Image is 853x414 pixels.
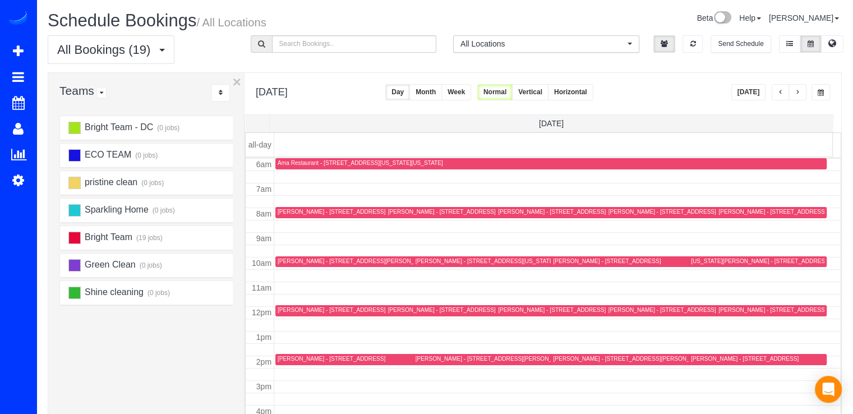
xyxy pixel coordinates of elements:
[498,306,606,314] div: [PERSON_NAME] - [STREET_ADDRESS]
[512,84,548,100] button: Vertical
[256,333,271,342] span: 1pm
[691,257,830,265] div: [US_STATE][PERSON_NAME] - [STREET_ADDRESS]
[256,357,271,366] span: 2pm
[697,13,731,22] a: Beta
[548,84,593,100] button: Horizontal
[441,84,471,100] button: Week
[252,283,271,292] span: 11am
[539,119,564,128] span: [DATE]
[278,159,443,167] div: Ama Restaurant - [STREET_ADDRESS][US_STATE][US_STATE]
[48,35,174,64] button: All Bookings (19)
[151,206,175,214] small: (0 jobs)
[134,151,158,159] small: (0 jobs)
[731,84,766,100] button: [DATE]
[713,11,731,26] img: New interface
[83,150,131,159] span: ECO TEAM
[388,208,496,215] div: [PERSON_NAME] - [STREET_ADDRESS]
[256,382,271,391] span: 3pm
[138,261,162,269] small: (0 jobs)
[135,234,162,242] small: (19 jobs)
[256,185,271,194] span: 7am
[409,84,442,100] button: Month
[256,84,288,98] h2: [DATE]
[48,11,196,30] span: Schedule Bookings
[256,160,271,169] span: 6am
[553,355,707,362] div: [PERSON_NAME] - [STREET_ADDRESS][PERSON_NAME]
[385,84,410,100] button: Day
[83,260,135,269] span: Green Clean
[278,355,385,362] div: [PERSON_NAME] - [STREET_ADDRESS]
[278,306,449,314] div: [PERSON_NAME] - [STREET_ADDRESS][US_STATE][US_STATE]
[140,179,164,187] small: (0 jobs)
[256,234,271,243] span: 9am
[7,11,29,27] img: Automaid Logo
[248,140,271,149] span: all-day
[769,13,839,22] a: [PERSON_NAME]
[83,205,148,214] span: Sparkling Home
[711,35,771,53] button: Send Schedule
[608,208,748,215] div: [PERSON_NAME] - [STREET_ADDRESS][US_STATE]
[252,308,271,317] span: 12pm
[739,13,761,22] a: Help
[453,35,639,53] button: All Locations
[815,376,842,403] div: Open Intercom Messenger
[83,177,137,187] span: pristine clean
[83,122,153,132] span: Bright Team - DC
[219,89,223,96] i: Sort Teams
[252,259,271,268] span: 10am
[211,84,230,102] div: ...
[59,84,94,97] span: Teams
[256,209,271,218] span: 8am
[388,306,496,314] div: [PERSON_NAME] - [STREET_ADDRESS]
[460,38,625,49] span: All Locations
[416,355,602,362] div: [PERSON_NAME] - [STREET_ADDRESS][PERSON_NAME][US_STATE]
[608,306,716,314] div: [PERSON_NAME] - [STREET_ADDRESS]
[57,43,156,57] span: All Bookings (19)
[278,208,449,215] div: [PERSON_NAME] - [STREET_ADDRESS][US_STATE][US_STATE]
[83,287,143,297] span: Shine cleaning
[156,124,180,132] small: (0 jobs)
[272,35,437,53] input: Search Bookings..
[416,257,555,265] div: [PERSON_NAME] - [STREET_ADDRESS][US_STATE]
[83,232,132,242] span: Bright Team
[553,257,661,265] div: [PERSON_NAME] - [STREET_ADDRESS]
[196,16,266,29] small: / All Locations
[691,355,799,362] div: [PERSON_NAME] - [STREET_ADDRESS]
[278,257,432,265] div: [PERSON_NAME] - [STREET_ADDRESS][PERSON_NAME]
[233,75,241,89] button: ×
[498,208,699,215] div: [PERSON_NAME] - [STREET_ADDRESS][PERSON_NAME][PERSON_NAME]
[477,84,513,100] button: Normal
[146,289,170,297] small: (0 jobs)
